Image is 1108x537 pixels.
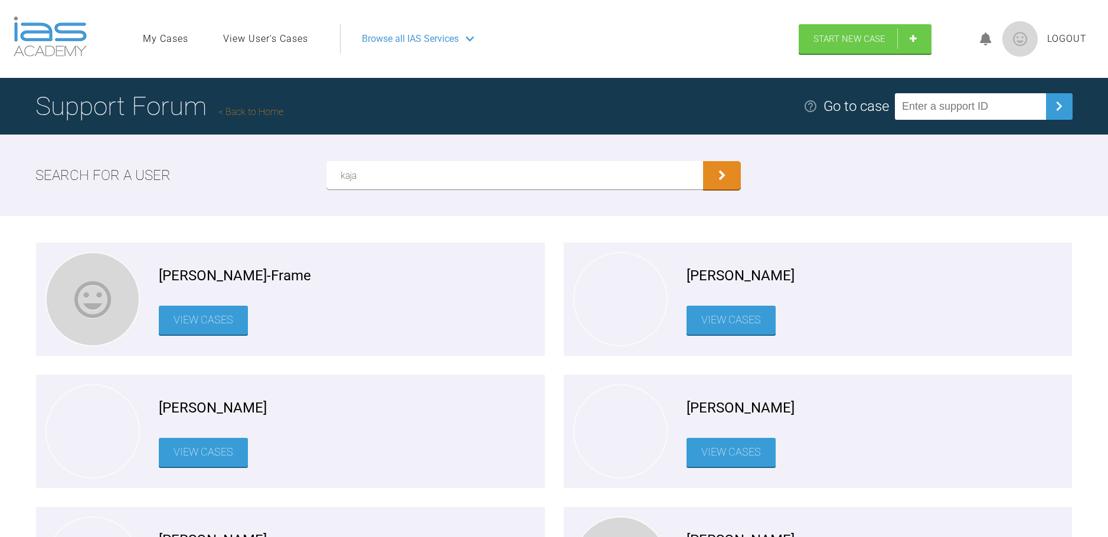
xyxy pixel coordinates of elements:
img: Kaja Kozdon-Frame [47,253,139,345]
a: View Cases [687,438,776,467]
span: Start New Case [813,34,885,44]
input: Enter a support ID [895,93,1046,120]
span: [PERSON_NAME]-Frame [159,264,311,287]
a: My Cases [143,31,188,47]
span: Browse all IAS Services [362,31,459,47]
img: Velautham Kajan [574,253,666,345]
a: Logout [1047,31,1087,47]
a: Start New Case [799,24,931,54]
img: logo-light.3e3ef733.png [14,17,87,57]
img: help.e70b9f3d.svg [803,99,818,113]
span: [PERSON_NAME] [159,397,267,419]
a: Back to Home [218,106,283,117]
h1: Support Forum [35,86,283,127]
span: [PERSON_NAME] [687,264,795,287]
a: View User's Cases [223,31,308,47]
img: chevronRight.28bd32b0.svg [1050,97,1068,116]
img: Kajal Bathia [574,385,666,477]
img: profile.png [1002,21,1038,57]
span: [PERSON_NAME] [687,397,795,419]
a: View Cases [159,306,248,335]
a: View Cases [159,438,248,467]
h2: Search for a user [35,164,171,186]
input: Enter a user's name [326,161,704,189]
a: View Cases [687,306,776,335]
div: Go to case [823,95,889,117]
img: Kajal Dedhia [47,385,139,477]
